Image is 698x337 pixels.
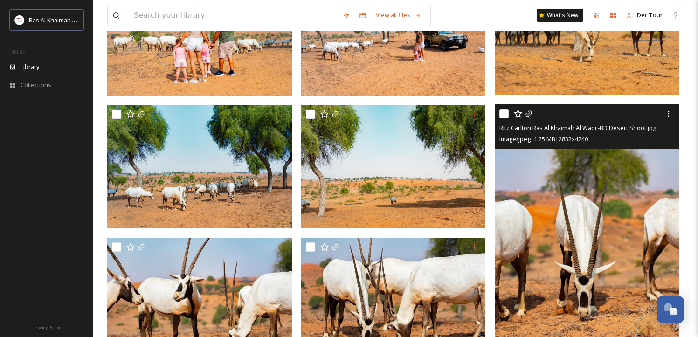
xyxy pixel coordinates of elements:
span: Privacy Policy [33,324,60,330]
img: Ritz Carlton Ras Al Khaimah Al Wadi -BD Desert Shoot.jpg [107,105,292,228]
span: Der Tour [637,11,663,19]
a: Privacy Policy [33,321,60,332]
img: Logo_RAKTDA_RGB-01.png [15,15,24,25]
a: Der Tour [622,6,667,24]
span: Ras Al Khaimah Tourism Development Authority [29,15,161,24]
a: What's New [537,9,583,22]
span: image/jpeg | 1.25 MB | 2832 x 4240 [499,135,588,143]
span: Library [21,62,39,71]
button: Open Chat [657,296,684,323]
span: Ritz Carlton Ras Al Khaimah Al Wadi -BD Desert Shoot.jpg [499,124,656,132]
img: Ritz Carlton Ras Al Khaimah Al Wadi -BD Desert Shoot.jpg [301,105,486,228]
span: MEDIA [9,48,26,55]
input: Search your library [129,5,338,26]
span: Collections [21,81,51,89]
a: View all files [371,6,426,24]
